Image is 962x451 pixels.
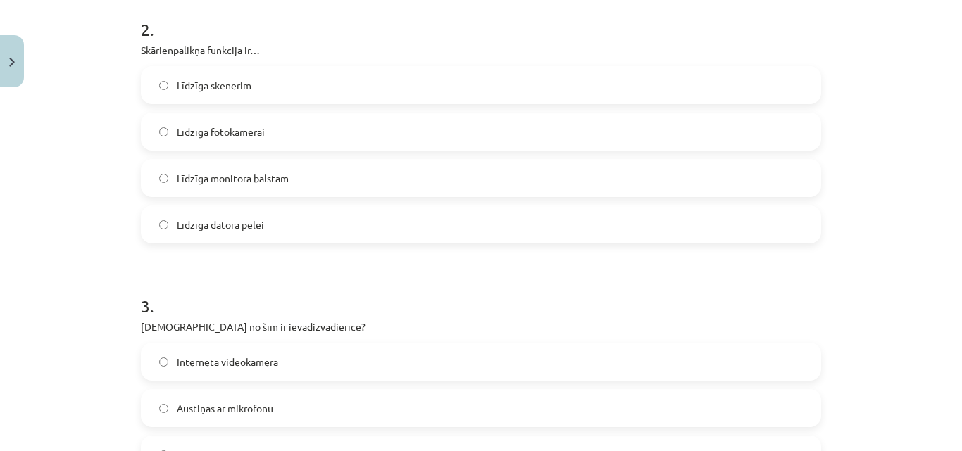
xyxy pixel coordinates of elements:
[177,217,264,232] span: Līdzīga datora pelei
[159,357,168,367] input: Interneta videokamera
[159,81,168,90] input: Līdzīga skenerim
[159,404,168,413] input: Austiņas ar mikrofonu
[159,127,168,136] input: Līdzīga fotokamerai
[141,272,821,315] h1: 3 .
[159,174,168,183] input: Līdzīga monitora balstam
[141,43,821,58] p: Skārienpalikņa funkcija ir…
[177,78,251,93] span: Līdzīga skenerim
[177,171,289,186] span: Līdzīga monitora balstam
[9,58,15,67] img: icon-close-lesson-0947bae3869378f0d4975bcd49f059093ad1ed9edebbc8119c70593378902aed.svg
[177,125,265,139] span: Līdzīga fotokamerai
[159,220,168,229] input: Līdzīga datora pelei
[177,355,278,369] span: Interneta videokamera
[141,319,821,334] p: [DEMOGRAPHIC_DATA] no šīm ir ievadizvadierīce?
[177,401,273,416] span: Austiņas ar mikrofonu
